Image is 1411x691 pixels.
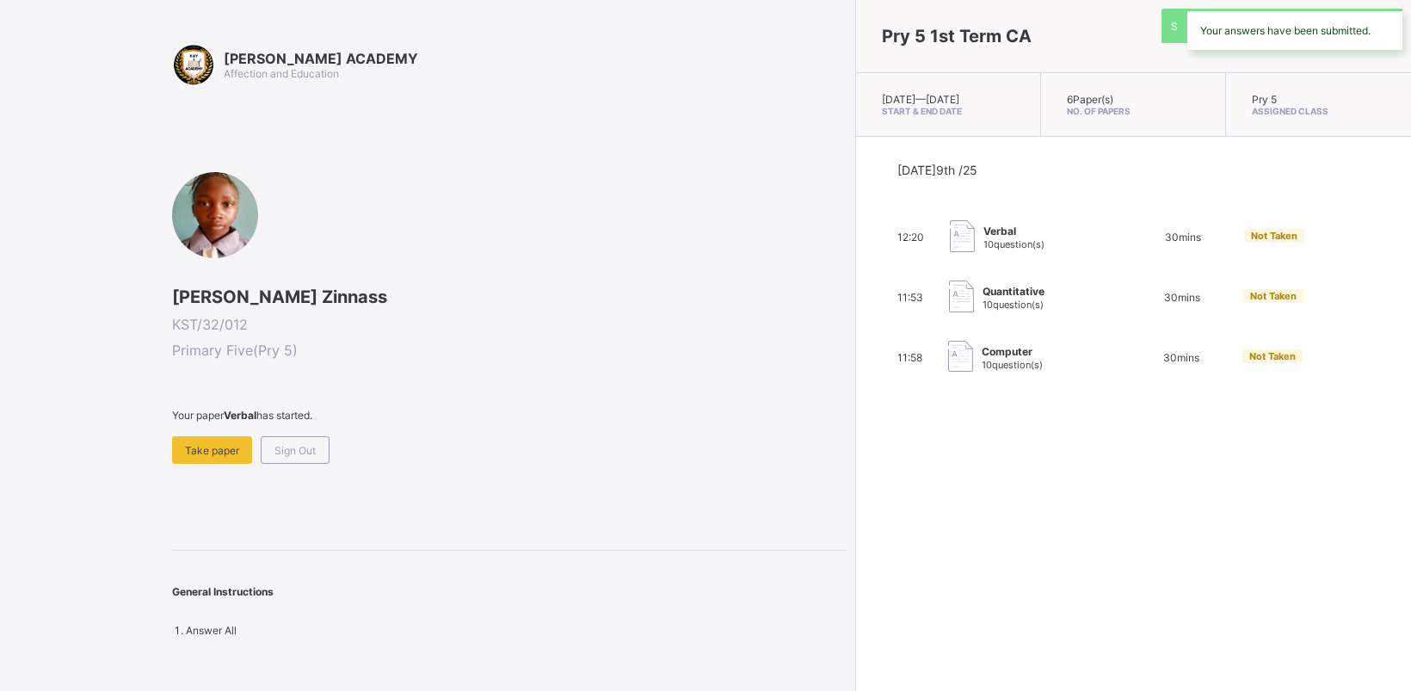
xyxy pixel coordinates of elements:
span: Primary Five ( Pry 5 ) [172,342,847,359]
span: 11:53 [897,291,923,304]
span: 10 question(s) [983,299,1044,311]
span: Affection and Education [224,67,339,80]
span: Not Taken [1249,350,1296,362]
span: [DATE] 9th /25 [897,163,977,177]
span: 12:20 [897,231,924,244]
span: Sign Out [274,444,316,457]
span: [PERSON_NAME] Zinnass [172,287,847,307]
span: KST/32/012 [172,316,847,333]
span: No. of Papers [1067,106,1199,116]
span: [DATE] — [DATE] [882,93,959,106]
span: 11:58 [897,351,922,364]
div: Your answers have been submitted. [1187,9,1402,50]
span: 6 Paper(s) [1067,93,1113,106]
span: Verbal [983,225,1044,238]
span: Assigned Class [1252,106,1385,116]
span: Pry 5 [1252,93,1277,106]
span: [PERSON_NAME] ACADEMY [224,50,418,67]
span: Not Taken [1250,290,1297,302]
span: Not Taken [1251,230,1297,242]
span: General Instructions [172,585,274,598]
span: Your paper has started. [172,409,847,422]
span: Take paper [185,444,239,457]
span: Pry 5 1st Term CA [882,26,1032,46]
span: 30 mins [1163,351,1199,364]
img: take_paper.cd97e1aca70de81545fe8e300f84619e.svg [948,341,973,373]
b: Verbal [224,409,256,422]
span: Quantitative [983,285,1044,298]
span: 30 mins [1164,291,1200,304]
span: Computer [982,345,1043,358]
img: take_paper.cd97e1aca70de81545fe8e300f84619e.svg [949,281,974,312]
span: Start & End Date [882,106,1014,116]
img: take_paper.cd97e1aca70de81545fe8e300f84619e.svg [950,220,975,252]
span: 30 mins [1165,231,1201,244]
span: 10 question(s) [982,359,1043,371]
span: Answer All [186,624,237,637]
span: 10 question(s) [983,238,1044,250]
